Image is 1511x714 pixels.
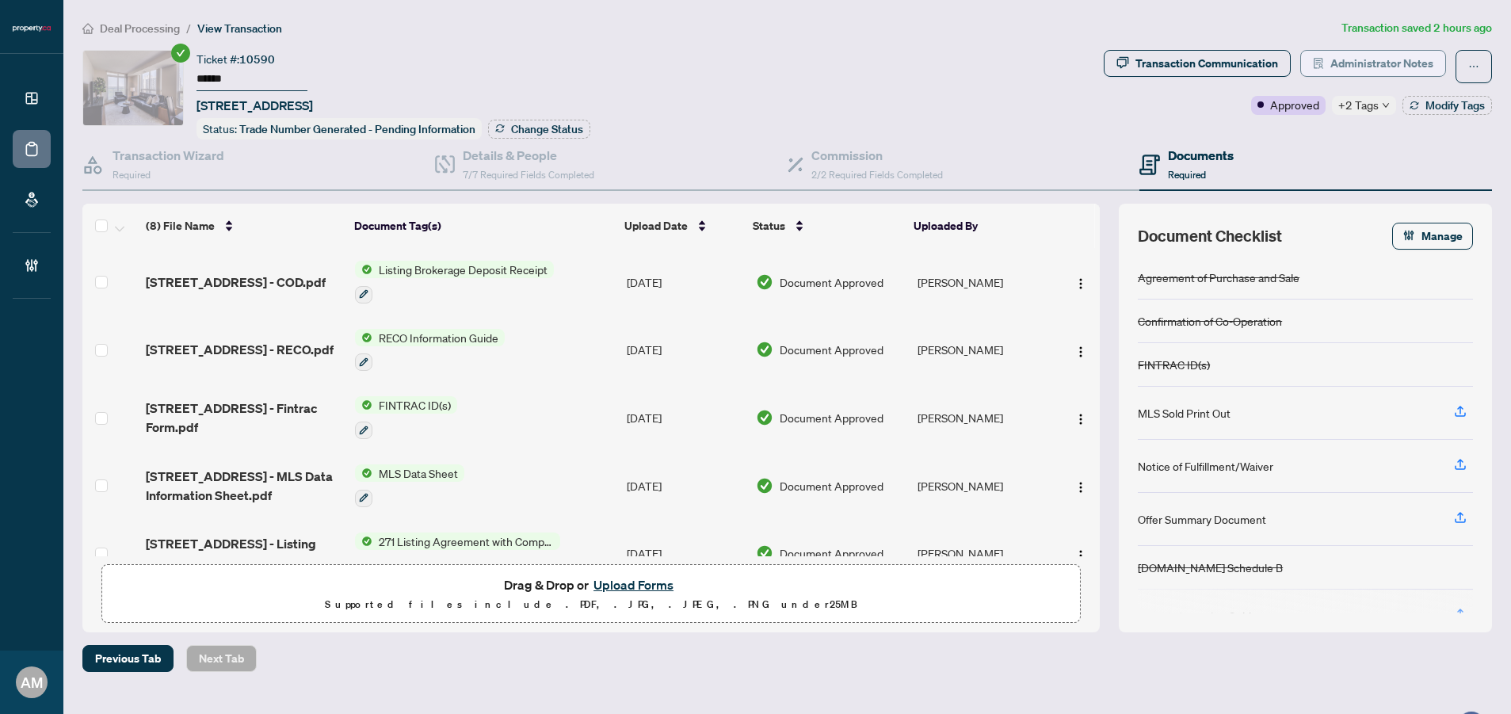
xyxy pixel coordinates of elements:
[146,273,326,292] span: [STREET_ADDRESS] - COD.pdf
[1138,559,1283,576] div: [DOMAIN_NAME] Schedule B
[355,464,464,507] button: Status IconMLS Data Sheet
[1138,225,1282,247] span: Document Checklist
[113,146,224,165] h4: Transaction Wizard
[620,316,750,384] td: [DATE]
[1300,50,1446,77] button: Administrator Notes
[1138,457,1273,475] div: Notice of Fulfillment/Waiver
[756,544,773,562] img: Document Status
[372,464,464,482] span: MLS Data Sheet
[1168,146,1234,165] h4: Documents
[780,544,883,562] span: Document Approved
[102,565,1080,624] span: Drag & Drop orUpload FormsSupported files include .PDF, .JPG, .JPEG, .PNG under25MB
[1068,269,1093,295] button: Logo
[911,316,1054,384] td: [PERSON_NAME]
[95,646,161,671] span: Previous Tab
[1138,269,1299,286] div: Agreement of Purchase and Sale
[746,204,907,248] th: Status
[1074,346,1087,358] img: Logo
[1330,51,1433,76] span: Administrator Notes
[1341,19,1492,37] article: Transaction saved 2 hours ago
[1313,58,1324,69] span: solution
[372,329,505,346] span: RECO Information Guide
[618,204,747,248] th: Upload Date
[186,645,257,672] button: Next Tab
[753,217,785,235] span: Status
[348,204,618,248] th: Document Tag(s)
[372,533,560,550] span: 271 Listing Agreement with Company Schedule A
[355,396,457,439] button: Status IconFINTRAC ID(s)
[1138,356,1210,373] div: FINTRAC ID(s)
[1068,405,1093,430] button: Logo
[13,24,51,33] img: logo
[1074,481,1087,494] img: Logo
[82,23,93,34] span: home
[146,399,342,437] span: [STREET_ADDRESS] - Fintrac Form.pdf
[83,51,183,125] img: IMG-W12349352_1.jpg
[171,44,190,63] span: check-circle
[21,671,43,693] span: AM
[197,96,313,115] span: [STREET_ADDRESS]
[355,533,560,575] button: Status Icon271 Listing Agreement with Company Schedule A
[239,122,475,136] span: Trade Number Generated - Pending Information
[511,124,583,135] span: Change Status
[620,452,750,520] td: [DATE]
[1074,413,1087,426] img: Logo
[780,409,883,426] span: Document Approved
[355,464,372,482] img: Status Icon
[620,384,750,452] td: [DATE]
[1392,223,1473,250] button: Manage
[197,118,482,139] div: Status:
[811,146,943,165] h4: Commission
[146,534,342,572] span: [STREET_ADDRESS] - Listing Agreement.pdf
[372,396,457,414] span: FINTRAC ID(s)
[756,273,773,291] img: Document Status
[488,120,590,139] button: Change Status
[1448,659,1495,706] button: Open asap
[911,452,1054,520] td: [PERSON_NAME]
[1270,96,1319,113] span: Approved
[811,169,943,181] span: 2/2 Required Fields Completed
[1421,223,1463,249] span: Manage
[372,261,554,278] span: Listing Brokerage Deposit Receipt
[780,273,883,291] span: Document Approved
[620,248,750,316] td: [DATE]
[1425,100,1485,111] span: Modify Tags
[355,396,372,414] img: Status Icon
[1068,337,1093,362] button: Logo
[197,21,282,36] span: View Transaction
[756,409,773,426] img: Document Status
[1138,510,1266,528] div: Offer Summary Document
[504,575,678,595] span: Drag & Drop or
[100,21,180,36] span: Deal Processing
[1402,96,1492,115] button: Modify Tags
[780,341,883,358] span: Document Approved
[1074,549,1087,562] img: Logo
[1338,96,1379,114] span: +2 Tags
[620,520,750,588] td: [DATE]
[355,261,554,304] button: Status IconListing Brokerage Deposit Receipt
[1138,404,1231,422] div: MLS Sold Print Out
[139,204,348,248] th: (8) File Name
[1382,101,1390,109] span: down
[907,204,1049,248] th: Uploaded By
[911,384,1054,452] td: [PERSON_NAME]
[1104,50,1291,77] button: Transaction Communication
[463,146,594,165] h4: Details & People
[239,52,275,67] span: 10590
[1068,473,1093,498] button: Logo
[756,477,773,494] img: Document Status
[186,19,191,37] li: /
[1135,51,1278,76] div: Transaction Communication
[1068,540,1093,566] button: Logo
[463,169,594,181] span: 7/7 Required Fields Completed
[1138,312,1282,330] div: Confirmation of Co-Operation
[113,169,151,181] span: Required
[82,645,174,672] button: Previous Tab
[355,533,372,550] img: Status Icon
[355,261,372,278] img: Status Icon
[756,341,773,358] img: Document Status
[355,329,372,346] img: Status Icon
[1074,277,1087,290] img: Logo
[146,467,342,505] span: [STREET_ADDRESS] - MLS Data Information Sheet.pdf
[911,520,1054,588] td: [PERSON_NAME]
